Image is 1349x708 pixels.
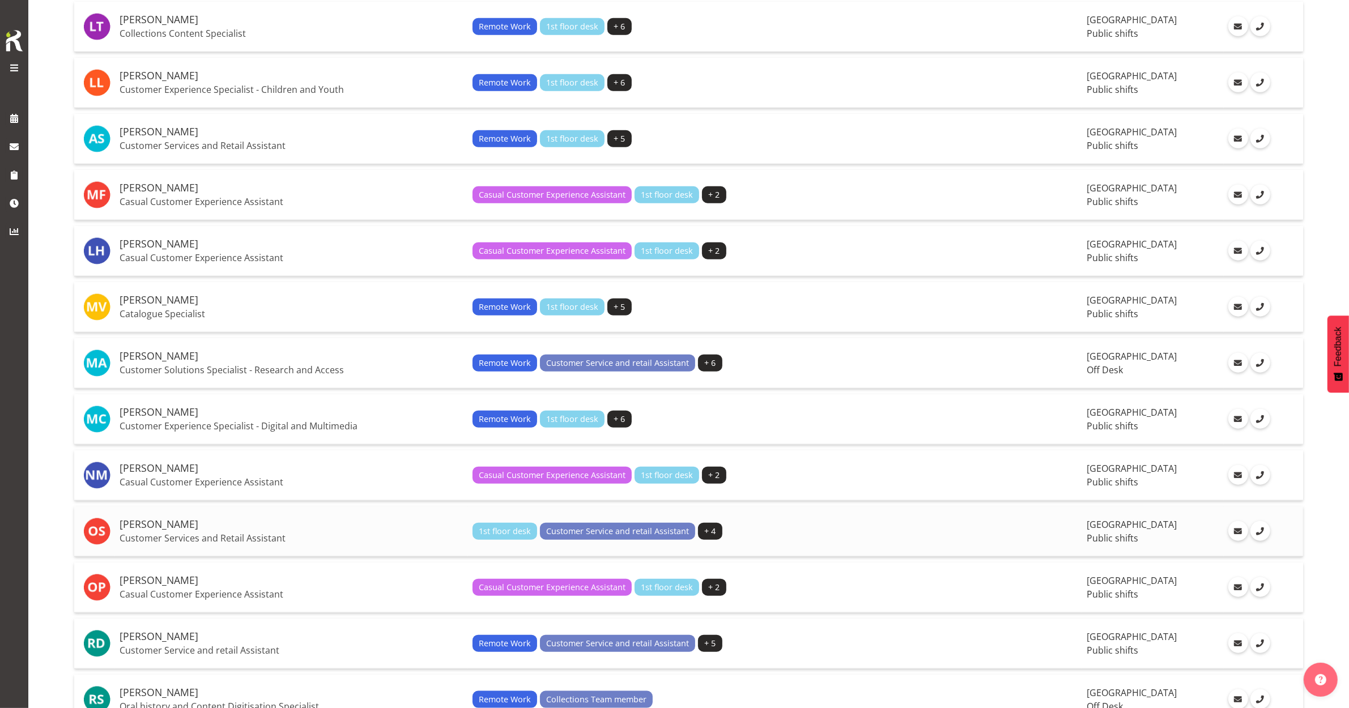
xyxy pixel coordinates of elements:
span: [GEOGRAPHIC_DATA] [1087,182,1177,194]
span: Public shifts [1087,83,1138,96]
span: [GEOGRAPHIC_DATA] [1087,518,1177,531]
span: Customer Service and retail Assistant [546,525,689,538]
span: + 2 [709,581,720,594]
span: [GEOGRAPHIC_DATA] [1087,294,1177,306]
span: Public shifts [1087,532,1138,544]
p: Collections Content Specialist [120,28,463,39]
a: Call Employee [1250,16,1270,36]
span: Public shifts [1087,420,1138,432]
span: Public shifts [1087,27,1138,40]
h5: [PERSON_NAME] [120,126,463,138]
img: olivia-stanley11956.jpg [83,518,110,545]
span: Remote Work [479,357,531,369]
span: 1st floor desk [641,581,693,594]
span: + 6 [614,413,625,425]
span: Public shifts [1087,644,1138,656]
span: + 6 [614,20,625,33]
a: Call Employee [1250,297,1270,317]
span: [GEOGRAPHIC_DATA] [1087,238,1177,250]
span: Remote Work [479,76,531,89]
span: 1st floor desk [641,189,693,201]
a: Email Employee [1228,185,1248,204]
a: Call Employee [1250,185,1270,204]
p: Customer Services and Retail Assistant [120,140,463,151]
p: Casual Customer Experience Assistant [120,196,463,207]
img: Rosterit icon logo [3,28,25,53]
p: Customer Experience Specialist - Digital and Multimedia [120,420,463,432]
span: Remote Work [479,133,531,145]
span: [GEOGRAPHIC_DATA] [1087,350,1177,362]
span: Public shifts [1087,308,1138,320]
a: Email Employee [1228,633,1248,653]
span: 1st floor desk [546,20,598,33]
a: Email Employee [1228,353,1248,373]
span: [GEOGRAPHIC_DATA] [1087,14,1177,26]
img: help-xxl-2.png [1315,674,1326,685]
h5: [PERSON_NAME] [120,407,463,418]
img: michelle-argyle11682.jpg [83,349,110,377]
span: Remote Work [479,301,531,313]
span: [GEOGRAPHIC_DATA] [1087,406,1177,419]
a: Call Employee [1250,72,1270,92]
span: Remote Work [479,413,531,425]
span: Remote Work [479,637,531,650]
span: 1st floor desk [479,525,531,538]
span: [GEOGRAPHIC_DATA] [1087,70,1177,82]
span: Public shifts [1087,251,1138,264]
a: Call Employee [1250,241,1270,261]
span: + 6 [705,357,716,369]
span: Remote Work [479,693,531,706]
a: Call Employee [1250,129,1270,148]
a: Call Employee [1250,409,1270,429]
span: 1st floor desk [546,413,598,425]
p: Casual Customer Experience Assistant [120,476,463,488]
a: Call Employee [1250,465,1270,485]
span: 1st floor desk [641,469,693,481]
button: Feedback - Show survey [1327,315,1349,393]
p: Casual Customer Experience Assistant [120,252,463,263]
span: [GEOGRAPHIC_DATA] [1087,462,1177,475]
p: Customer Service and retail Assistant [120,645,463,656]
img: michelle-cunningham11683.jpg [83,406,110,433]
span: Public shifts [1087,476,1138,488]
img: linley-hawkes11680.jpg [83,237,110,265]
span: + 6 [614,76,625,89]
span: [GEOGRAPHIC_DATA] [1087,630,1177,643]
a: Email Employee [1228,297,1248,317]
span: + 2 [709,469,720,481]
span: Casual Customer Experience Assistant [479,245,625,257]
span: + 5 [614,133,625,145]
a: Call Employee [1250,633,1270,653]
span: Public shifts [1087,139,1138,152]
h5: [PERSON_NAME] [120,295,463,306]
span: + 5 [614,301,625,313]
span: Public shifts [1087,588,1138,600]
span: + 5 [705,637,716,650]
span: Casual Customer Experience Assistant [479,581,625,594]
img: lyndsay-tautari11676.jpg [83,13,110,40]
a: Email Employee [1228,465,1248,485]
span: + 2 [709,245,720,257]
span: Customer Service and retail Assistant [546,637,689,650]
h5: [PERSON_NAME] [120,575,463,586]
a: Call Employee [1250,353,1270,373]
img: marion-van-voornveld11681.jpg [83,293,110,321]
h5: [PERSON_NAME] [120,14,463,25]
span: 1st floor desk [546,133,598,145]
h5: [PERSON_NAME] [120,463,463,474]
h5: [PERSON_NAME] [120,70,463,82]
img: amanda-stenton11678.jpg [83,125,110,152]
a: Email Employee [1228,129,1248,148]
h5: [PERSON_NAME] [120,238,463,250]
a: Email Employee [1228,16,1248,36]
h5: [PERSON_NAME] [120,519,463,530]
span: Public shifts [1087,195,1138,208]
span: [GEOGRAPHIC_DATA] [1087,686,1177,699]
img: oshadha-perera11685.jpg [83,574,110,601]
p: Casual Customer Experience Assistant [120,588,463,600]
span: Off Desk [1087,364,1123,376]
h5: [PERSON_NAME] [120,687,463,698]
a: Email Employee [1228,577,1248,597]
span: + 2 [709,189,720,201]
a: Call Employee [1250,521,1270,541]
